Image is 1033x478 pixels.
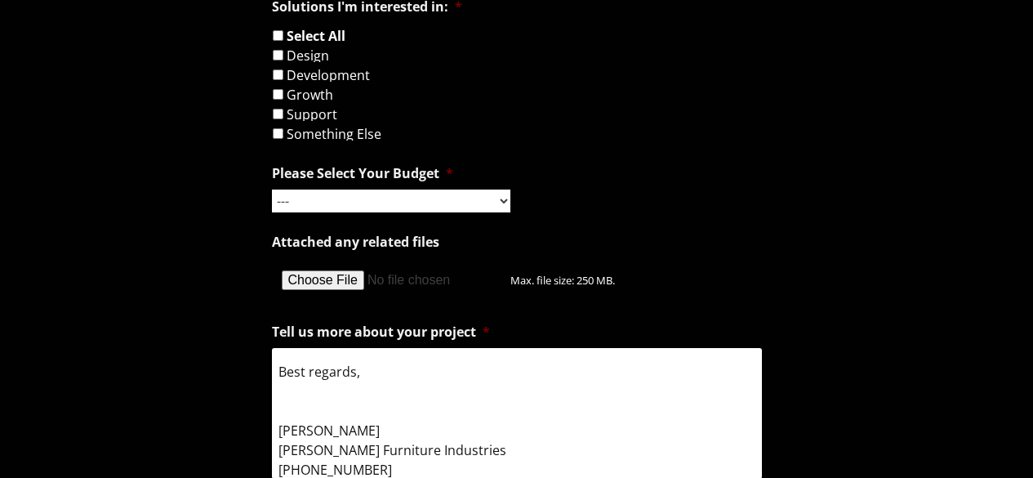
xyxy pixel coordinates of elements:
[272,324,490,341] label: Tell us more about your project
[272,165,453,182] label: Please Select Your Budget
[287,29,345,42] label: Select All
[287,49,329,62] label: Design
[287,69,370,82] label: Development
[287,88,333,101] label: Growth
[510,260,628,288] span: Max. file size: 250 MB.
[287,127,381,141] label: Something Else
[287,108,337,121] label: Support
[272,234,439,251] label: Attached any related files
[951,400,1033,478] iframe: Chat Widget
